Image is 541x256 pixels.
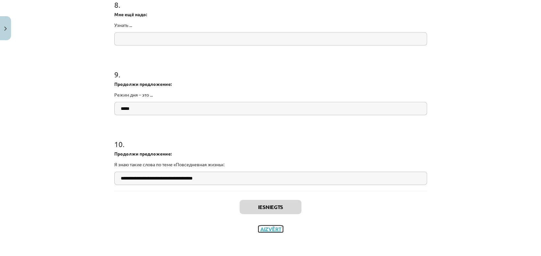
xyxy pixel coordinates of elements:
h1: 10 . [114,128,427,148]
strong: Продолжи предложение: [114,151,172,157]
strong: Продолжи предложение: [114,81,172,87]
button: Iesniegts [240,200,301,214]
p: Узнать ... [114,22,427,29]
p: Режим дня – это ... [114,91,427,98]
img: icon-close-lesson-0947bae3869378f0d4975bcd49f059093ad1ed9edebbc8119c70593378902aed.svg [4,27,7,31]
button: Aizvērt [258,226,283,232]
h1: 9 . [114,59,427,79]
p: Я знаю такие слова по теме «Повседневная жизнь»: [114,161,427,168]
strong: Мне ещё надо: [114,11,147,17]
